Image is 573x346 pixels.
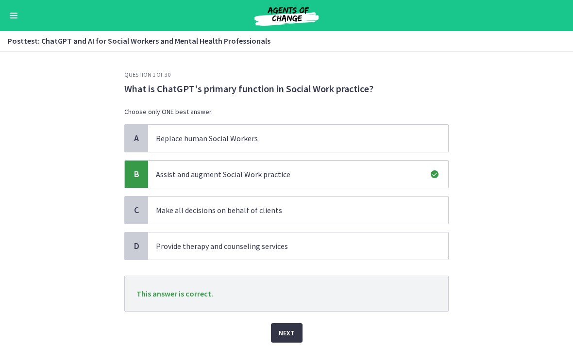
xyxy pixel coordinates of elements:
[156,240,421,252] p: Provide therapy and counseling services
[136,289,213,298] span: This answer is correct.
[228,4,345,27] img: Agents of Change
[8,35,554,47] h3: Posttest: ChatGPT and AI for Social Workers and Mental Health Professionals
[156,132,421,144] p: Replace human Social Workers
[8,10,19,21] button: Enable menu
[271,323,303,343] button: Next
[131,132,142,144] span: A
[156,204,421,216] p: Make all decisions on behalf of clients
[131,204,142,216] span: C
[279,327,295,339] span: Next
[124,71,449,79] h3: Question 1 of 30
[131,168,142,180] span: B
[131,240,142,252] span: D
[124,107,449,116] p: Choose only ONE best answer.
[156,168,421,180] p: Assist and augment Social Work practice
[124,82,449,95] p: What is ChatGPT's primary function in Social Work practice?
